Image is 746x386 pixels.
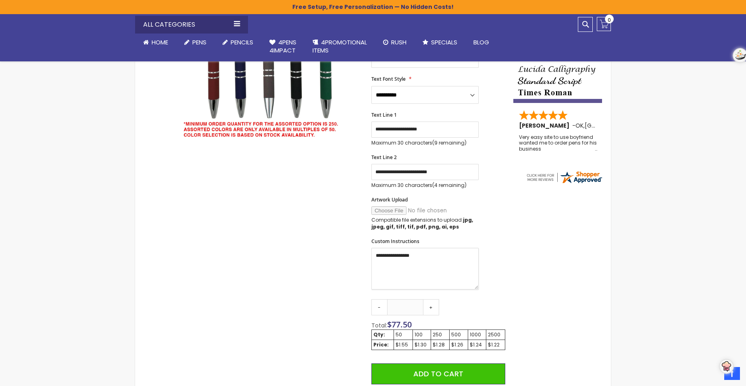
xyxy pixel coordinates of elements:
button: Add to Cart [371,363,505,384]
span: 0 [608,16,611,24]
span: Custom Instructions [371,238,419,245]
a: Specials [415,34,465,51]
span: Text Line 1 [371,111,397,118]
span: Add to Cart [413,369,463,379]
div: All Categories [135,16,248,34]
span: OK [575,122,583,130]
span: (9 remaining) [432,139,467,146]
span: Home [152,38,168,46]
div: $1.30 [415,342,429,348]
p: Compatible file extensions to upload: [371,217,479,230]
span: $ [387,319,412,330]
div: 1000 [470,331,485,338]
span: Rush [391,38,406,46]
span: (4 remaining) [432,182,467,189]
a: Blog [465,34,497,51]
a: 4pens.com certificate URL [525,179,603,186]
img: font-personalization-examples [513,25,602,103]
span: Blog [473,38,489,46]
div: $1.55 [396,342,411,348]
a: Home [135,34,176,51]
div: $1.24 [470,342,485,348]
span: 4PROMOTIONAL ITEMS [313,38,367,55]
div: $1.28 [433,342,448,348]
a: Pencils [215,34,261,51]
strong: Price: [373,341,389,348]
a: Pens [176,34,215,51]
div: $1.26 [451,342,466,348]
span: - , [572,122,644,130]
span: 77.50 [392,319,412,330]
div: 2500 [488,331,503,338]
div: $1.22 [488,342,503,348]
span: Pens [192,38,206,46]
a: 4PROMOTIONALITEMS [304,34,375,60]
span: 4Pens 4impact [269,38,296,55]
div: 250 [433,331,448,338]
strong: Qty: [373,331,385,338]
span: Specials [431,38,457,46]
span: Total: [371,321,387,329]
div: 100 [415,331,429,338]
img: 4pens.com widget logo [525,170,603,185]
span: [GEOGRAPHIC_DATA] [585,122,644,130]
span: [PERSON_NAME] [519,122,572,130]
div: 50 [396,331,411,338]
strong: jpg, jpeg, gif, tiff, tif, pdf, png, ai, eps [371,216,473,230]
span: Text Line 2 [371,154,397,161]
div: Very easy site to use boyfriend wanted me to order pens for his business [519,134,597,152]
a: 0 [597,17,611,31]
a: Rush [375,34,415,51]
span: Pencils [231,38,253,46]
span: Text Font Style [371,76,406,82]
a: 4Pens4impact [261,34,304,60]
a: + [423,299,439,315]
p: Maximum 30 characters [371,182,479,189]
iframe: Google Customer Reviews [679,364,746,386]
a: - [371,299,388,315]
div: 500 [451,331,466,338]
p: Maximum 30 characters [371,140,479,146]
span: Artwork Upload [371,196,408,203]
